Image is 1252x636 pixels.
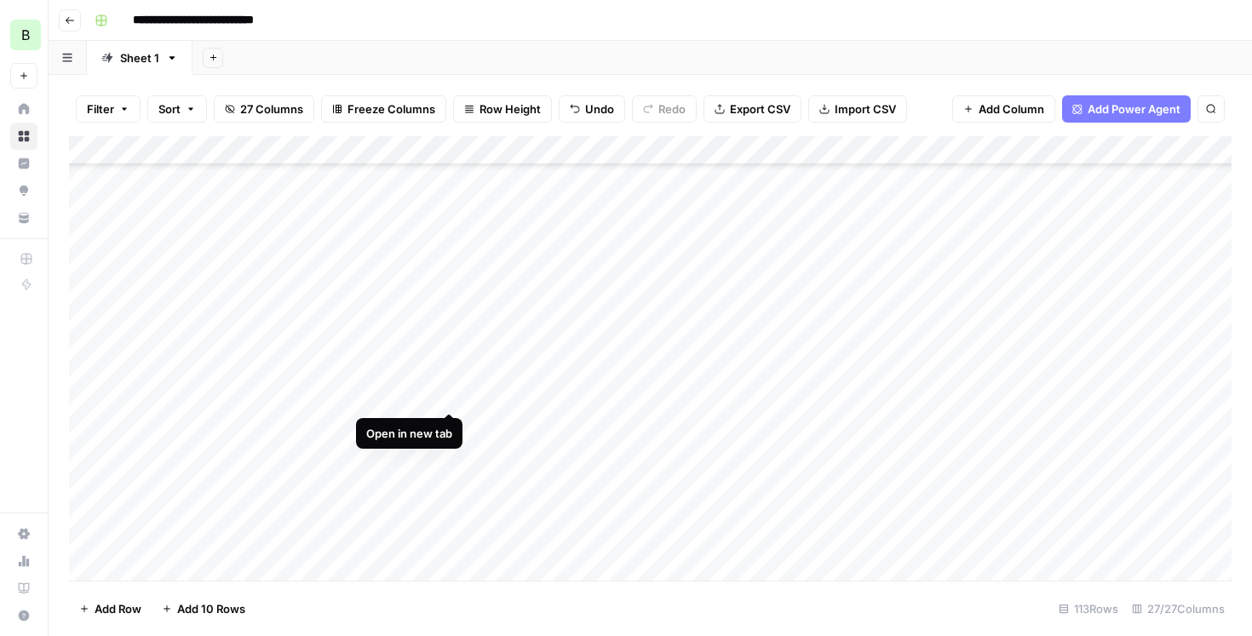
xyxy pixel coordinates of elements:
[453,95,552,123] button: Row Height
[632,95,697,123] button: Redo
[21,25,30,45] span: B
[730,100,790,117] span: Export CSV
[10,177,37,204] a: Opportunities
[658,100,686,117] span: Redo
[480,100,541,117] span: Row Height
[152,595,256,622] button: Add 10 Rows
[1062,95,1191,123] button: Add Power Agent
[585,100,614,117] span: Undo
[10,204,37,232] a: Your Data
[979,100,1044,117] span: Add Column
[1125,595,1232,622] div: 27/27 Columns
[366,425,452,442] div: Open in new tab
[835,100,896,117] span: Import CSV
[147,95,207,123] button: Sort
[87,100,114,117] span: Filter
[321,95,446,123] button: Freeze Columns
[808,95,907,123] button: Import CSV
[10,150,37,177] a: Insights
[95,600,141,617] span: Add Row
[10,602,37,629] button: Help + Support
[10,14,37,56] button: Workspace: Blindspot
[120,49,159,66] div: Sheet 1
[559,95,625,123] button: Undo
[87,41,192,75] a: Sheet 1
[10,547,37,575] a: Usage
[1052,595,1125,622] div: 113 Rows
[10,95,37,123] a: Home
[1088,100,1180,117] span: Add Power Agent
[704,95,801,123] button: Export CSV
[240,100,303,117] span: 27 Columns
[952,95,1055,123] button: Add Column
[10,520,37,547] a: Settings
[177,600,245,617] span: Add 10 Rows
[69,595,152,622] button: Add Row
[158,100,181,117] span: Sort
[10,575,37,602] a: Learning Hub
[347,100,435,117] span: Freeze Columns
[214,95,314,123] button: 27 Columns
[76,95,141,123] button: Filter
[10,123,37,150] a: Browse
